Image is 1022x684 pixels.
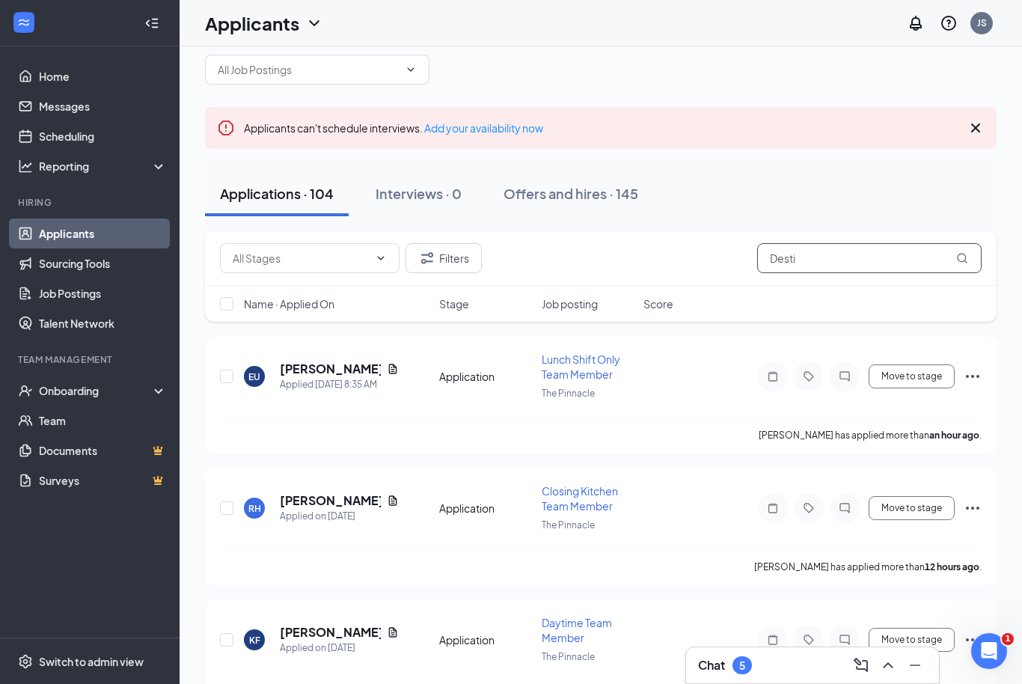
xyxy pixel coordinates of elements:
h5: [PERSON_NAME] [280,361,381,377]
svg: ChatInactive [836,502,854,514]
div: Offers and hires · 145 [504,184,638,203]
span: The Pinnacle [542,651,595,662]
h5: [PERSON_NAME] [280,492,381,509]
span: Score [643,296,673,311]
div: Team Management [18,353,164,366]
svg: QuestionInfo [940,14,958,32]
svg: Document [387,495,399,507]
iframe: Intercom live chat [971,633,1007,669]
div: Application [439,369,533,384]
a: Add your availability now [424,121,543,135]
svg: ChevronDown [375,252,387,264]
span: Name · Applied On [244,296,334,311]
span: Closing Kitchen Team Member [542,484,618,513]
svg: ChatInactive [836,634,854,646]
b: an hour ago [929,430,979,441]
a: Job Postings [39,278,167,308]
svg: UserCheck [18,383,33,398]
a: Applicants [39,219,167,248]
span: Lunch Shift Only Team Member [542,352,620,381]
a: SurveysCrown [39,465,167,495]
svg: ChevronDown [405,64,417,76]
svg: WorkstreamLogo [16,15,31,30]
span: 1 [1002,633,1014,645]
div: Application [439,501,533,516]
div: Switch to admin view [39,654,144,669]
button: Filter Filters [406,243,482,273]
div: JS [977,16,987,29]
button: Move to stage [869,628,955,652]
h5: [PERSON_NAME] [280,624,381,641]
svg: Cross [967,119,985,137]
b: 12 hours ago [925,561,979,572]
h3: Chat [698,657,725,674]
div: KF [249,634,260,647]
button: Minimize [903,653,927,677]
a: Team [39,406,167,436]
svg: ComposeMessage [852,656,870,674]
span: Daytime Team Member [542,616,612,644]
div: Reporting [39,159,168,174]
div: Onboarding [39,383,154,398]
div: Applied on [DATE] [280,509,399,524]
svg: Ellipses [964,499,982,517]
svg: Document [387,363,399,375]
span: Stage [439,296,469,311]
p: [PERSON_NAME] has applied more than . [759,429,982,442]
svg: ChatInactive [836,370,854,382]
div: Interviews · 0 [376,184,462,203]
div: Applications · 104 [220,184,334,203]
svg: Tag [800,370,818,382]
svg: Ellipses [964,631,982,649]
input: All Stages [233,250,369,266]
svg: Tag [800,634,818,646]
div: 5 [739,659,745,672]
span: The Pinnacle [542,388,595,399]
span: Job posting [542,296,598,311]
svg: MagnifyingGlass [956,252,968,264]
svg: ChevronDown [305,14,323,32]
svg: Filter [418,249,436,267]
svg: Analysis [18,159,33,174]
input: Search in applications [757,243,982,273]
div: EU [248,370,260,383]
a: Sourcing Tools [39,248,167,278]
svg: Document [387,626,399,638]
p: [PERSON_NAME] has applied more than . [754,561,982,573]
svg: Tag [800,502,818,514]
button: Move to stage [869,364,955,388]
h1: Applicants [205,10,299,36]
svg: Collapse [144,16,159,31]
div: Application [439,632,533,647]
input: All Job Postings [218,61,399,78]
button: ComposeMessage [849,653,873,677]
div: Hiring [18,196,164,209]
svg: Note [764,370,782,382]
span: The Pinnacle [542,519,595,531]
svg: Settings [18,654,33,669]
div: RH [248,502,261,515]
svg: ChevronUp [879,656,897,674]
svg: Ellipses [964,367,982,385]
a: DocumentsCrown [39,436,167,465]
button: ChevronUp [876,653,900,677]
svg: Note [764,502,782,514]
div: Applied on [DATE] [280,641,399,656]
svg: Notifications [907,14,925,32]
button: Move to stage [869,496,955,520]
a: Home [39,61,167,91]
a: Scheduling [39,121,167,151]
svg: Error [217,119,235,137]
a: Messages [39,91,167,121]
span: Applicants can't schedule interviews. [244,121,543,135]
svg: Note [764,634,782,646]
svg: Minimize [906,656,924,674]
div: Applied [DATE] 8:35 AM [280,377,399,392]
a: Talent Network [39,308,167,338]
